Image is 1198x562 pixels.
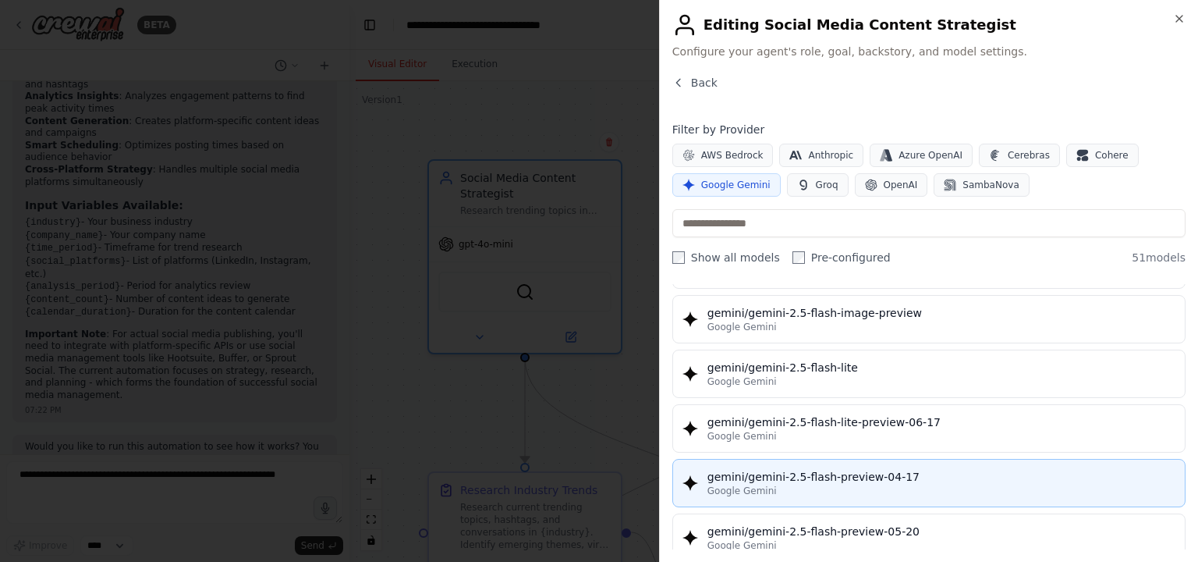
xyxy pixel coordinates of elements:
input: Pre-configured [792,251,805,264]
span: Cohere [1095,149,1129,162]
input: Show all models [672,251,685,264]
div: gemini/gemini-2.5-flash-image-preview [707,305,1175,321]
h4: Filter by Provider [672,122,1186,137]
span: Google Gemini [707,539,777,552]
button: Anthropic [779,144,863,167]
button: Back [672,75,718,91]
button: Google Gemini [672,173,781,197]
button: Groq [787,173,849,197]
label: Show all models [672,250,780,265]
span: Groq [816,179,838,191]
button: AWS Bedrock [672,144,774,167]
span: Google Gemini [707,321,777,333]
span: Google Gemini [707,485,777,497]
button: gemini/gemini-2.5-flash-preview-05-20Google Gemini [672,514,1186,562]
span: Google Gemini [707,430,777,443]
div: gemini/gemini-2.5-flash-lite [707,360,1175,375]
button: Cohere [1066,144,1139,167]
div: gemini/gemini-2.5-flash-lite-preview-06-17 [707,414,1175,430]
button: gemini/gemini-2.5-flash-liteGoogle Gemini [672,350,1186,398]
label: Pre-configured [792,250,891,265]
button: OpenAI [855,173,928,197]
div: gemini/gemini-2.5-flash-preview-05-20 [707,524,1175,539]
div: gemini/gemini-2.5-flash-preview-04-17 [707,469,1175,485]
span: Azure OpenAI [898,149,962,162]
span: Google Gemini [707,375,777,388]
span: Back [691,75,718,91]
span: Configure your agent's role, goal, backstory, and model settings. [672,44,1186,59]
span: 51 models [1132,250,1186,265]
span: Cerebras [1008,149,1050,162]
button: gemini/gemini-2.5-flash-image-previewGoogle Gemini [672,295,1186,343]
h2: Editing Social Media Content Strategist [672,12,1186,37]
span: AWS Bedrock [701,149,764,162]
span: Anthropic [808,149,853,162]
span: OpenAI [884,179,918,191]
button: gemini/gemini-2.5-flash-lite-preview-06-17Google Gemini [672,404,1186,453]
button: SambaNova [934,173,1029,197]
button: gemini/gemini-2.5-flash-preview-04-17Google Gemini [672,459,1186,507]
span: Google Gemini [701,179,771,191]
button: Cerebras [979,144,1060,167]
button: Azure OpenAI [870,144,973,167]
span: SambaNova [962,179,1019,191]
